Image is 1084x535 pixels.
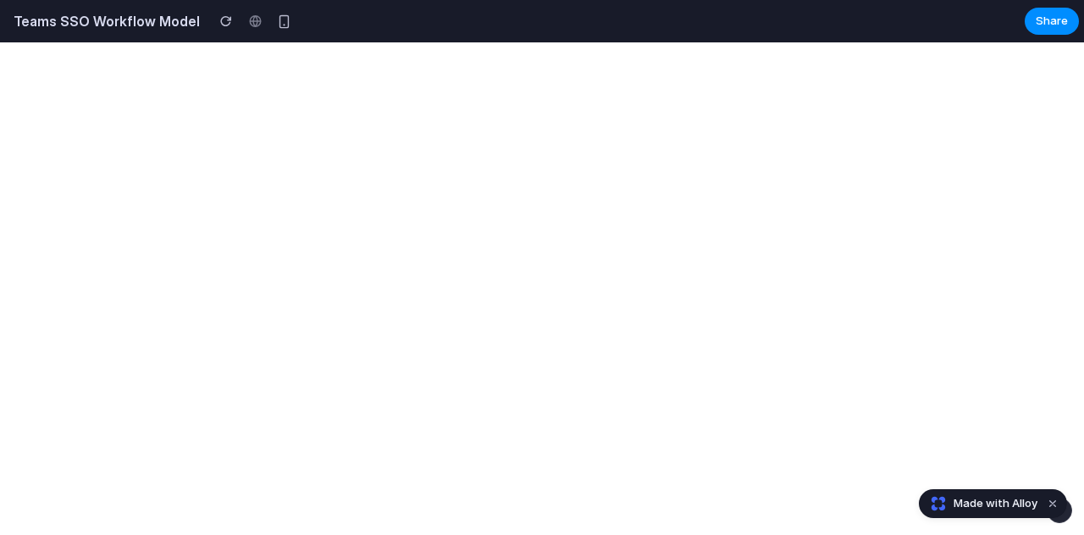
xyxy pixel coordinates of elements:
a: Made with Alloy [920,495,1039,512]
span: Made with Alloy [954,495,1037,512]
span: Share [1036,13,1068,30]
h2: Teams SSO Workflow Model [7,11,200,31]
button: Share [1025,8,1079,35]
button: Dismiss watermark [1043,493,1063,514]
